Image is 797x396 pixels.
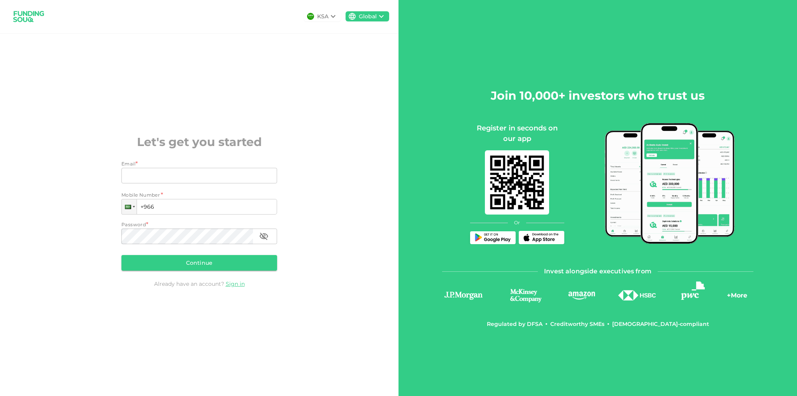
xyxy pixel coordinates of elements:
[226,280,245,287] a: Sign in
[122,199,137,214] div: Saudi Arabia: + 966
[121,133,277,151] h2: Let's get you started
[485,150,549,215] img: mobile-app
[544,266,651,277] span: Invest alongside executives from
[473,233,512,242] img: Play Store
[514,219,520,226] span: Or
[121,255,277,271] button: Continue
[727,291,747,304] div: + More
[487,320,542,328] div: Regulated by DFSA
[681,282,705,299] img: logo
[307,13,314,20] img: flag-sa.b9a346574cdc8950dd34b50780441f57.svg
[317,12,328,21] div: KSA
[121,191,160,199] span: Mobile Number
[121,229,253,244] input: password
[359,12,377,21] div: Global
[470,123,564,144] div: Register in seconds on our app
[9,6,48,27] img: logo
[612,320,709,328] div: [DEMOGRAPHIC_DATA]-compliant
[121,168,269,183] input: email
[442,290,485,301] img: logo
[121,280,277,288] div: Already have an account?
[618,290,657,301] img: logo
[550,320,604,328] div: Creditworthy SMEs
[121,222,146,227] span: Password
[503,288,549,303] img: logo
[605,123,735,244] img: mobile-app
[522,233,561,242] img: App Store
[121,161,135,167] span: Email
[491,87,705,104] h2: Join 10,000+ investors who trust us
[567,290,596,300] img: logo
[121,199,277,215] input: 1 (702) 123-4567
